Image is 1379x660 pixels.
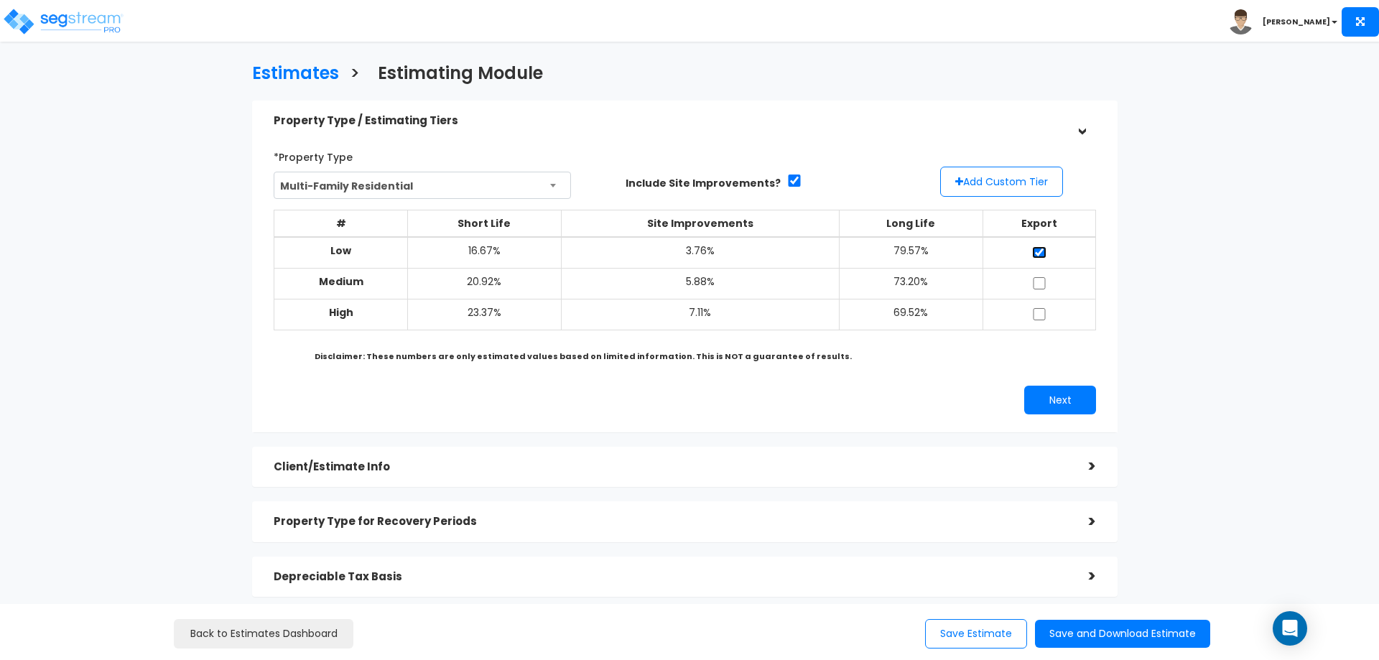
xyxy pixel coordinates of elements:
h5: Property Type / Estimating Tiers [274,115,1067,127]
td: 20.92% [407,268,561,299]
td: 73.20% [840,268,983,299]
h3: > [350,64,360,86]
td: 69.52% [840,299,983,330]
b: Low [330,243,351,258]
label: *Property Type [274,145,353,164]
span: Multi-Family Residential [274,172,571,199]
b: Medium [319,274,363,289]
b: Disclaimer: These numbers are only estimated values based on limited information. This is NOT a g... [315,350,852,362]
div: > [1067,455,1096,478]
td: 3.76% [561,237,840,269]
img: logo_pro_r.png [2,7,124,36]
div: Open Intercom Messenger [1273,611,1307,646]
h5: Client/Estimate Info [274,461,1067,473]
img: avatar.png [1228,9,1253,34]
h5: Depreciable Tax Basis [274,571,1067,583]
div: > [1067,511,1096,533]
button: Save and Download Estimate [1035,620,1210,648]
th: Export [983,210,1095,237]
td: 79.57% [840,237,983,269]
th: Long Life [840,210,983,237]
h3: Estimates [252,64,339,86]
button: Next [1024,386,1096,414]
th: Short Life [407,210,561,237]
td: 23.37% [407,299,561,330]
div: > [1067,565,1096,587]
a: Estimates [241,50,339,93]
div: > [1070,107,1092,136]
button: Save Estimate [925,619,1027,649]
td: 7.11% [561,299,840,330]
h3: Estimating Module [378,64,543,86]
b: High [329,305,353,320]
button: Add Custom Tier [940,167,1063,197]
a: Estimating Module [367,50,543,93]
span: Multi-Family Residential [274,172,570,200]
td: 16.67% [407,237,561,269]
b: [PERSON_NAME] [1263,17,1330,27]
th: # [274,210,408,237]
td: 5.88% [561,268,840,299]
h5: Property Type for Recovery Periods [274,516,1067,528]
label: Include Site Improvements? [626,176,781,190]
a: Back to Estimates Dashboard [174,619,353,649]
th: Site Improvements [561,210,840,237]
